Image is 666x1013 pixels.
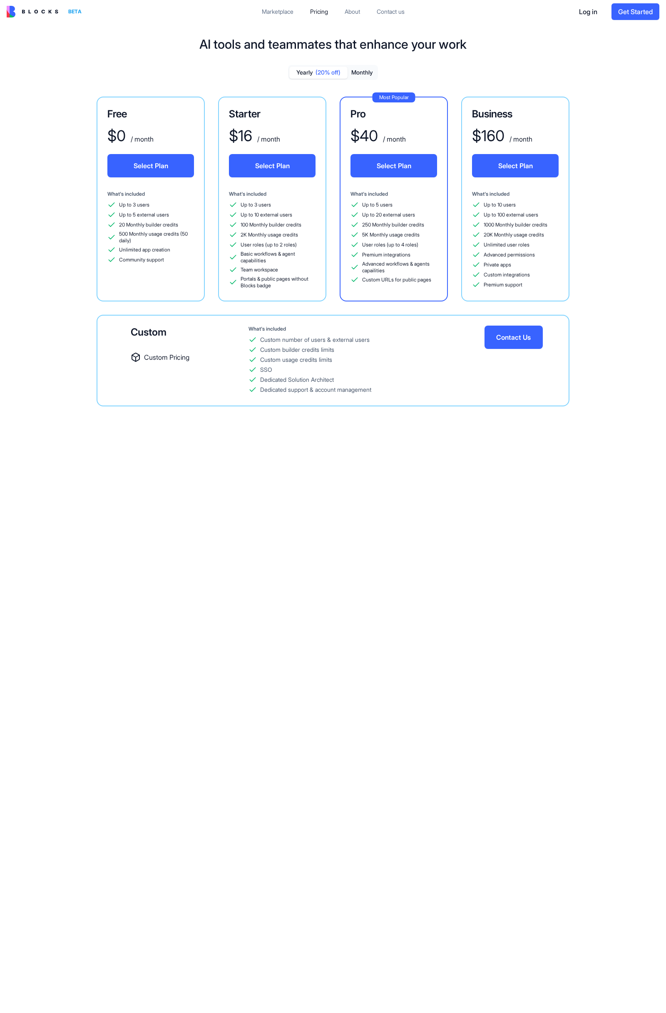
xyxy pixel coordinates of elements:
span: Up to 20 external users [362,212,415,218]
span: Up to 10 users [484,202,516,208]
a: About [338,4,367,19]
div: What's included [472,191,559,197]
span: Private apps [484,261,511,268]
span: Up to 5 users [362,202,393,208]
span: 500 Monthly usage credits (50 daily) [119,231,194,244]
div: / month [256,134,280,144]
button: Select Plan [350,154,437,177]
div: Dedicated Solution Architect [260,376,334,384]
span: (20% off) [316,68,340,77]
div: / month [508,134,532,144]
div: / month [129,134,154,144]
button: Get Started [611,3,659,20]
span: Community support [119,256,164,263]
div: Custom [131,326,249,339]
div: Custom number of users & external users [260,336,370,344]
div: BETA [65,6,85,17]
span: Up to 3 users [119,202,149,208]
a: Contact us [370,4,411,19]
span: Advanced workflows & agents capailities [362,261,437,274]
button: Yearly [289,67,348,79]
span: 20K Monthly usage credits [484,231,544,238]
span: Premium support [484,281,522,288]
div: $ 0 [107,127,126,144]
span: User roles (up to 4 roles) [362,241,418,248]
div: $ 16 [229,127,252,144]
div: SSO [260,366,272,374]
span: Unlimited user roles [484,241,529,248]
span: 250 Monthly builder credits [362,222,424,228]
span: Custom integrations [484,271,530,278]
div: What's included [350,191,437,197]
div: What's included [229,191,316,197]
div: Custom builder credits limits [260,346,334,354]
span: 5K Monthly usage credits [362,231,420,238]
span: 1000 Monthly builder credits [484,222,547,228]
div: What's included [249,326,484,332]
span: Up to 5 external users [119,212,169,218]
a: Pricing [303,4,335,19]
div: Contact us [377,7,405,16]
div: Custom usage credits limits [260,356,332,364]
div: / month [381,134,406,144]
span: Custom Pricing [144,352,189,362]
div: Dedicated support & account management [260,386,371,394]
button: Log in [572,3,605,20]
h3: Free [107,107,194,121]
span: Up to 3 users [241,202,271,208]
button: Contact Us [485,326,543,349]
span: 100 Monthly builder credits [241,222,301,228]
span: Advanced permissions [484,251,535,258]
span: User roles (up to 2 roles) [241,241,297,248]
div: About [345,7,360,16]
a: BETA [7,6,85,17]
h3: Pro [350,107,437,121]
div: $ 40 [350,127,378,144]
button: Select Plan [472,154,559,177]
span: 2K Monthly usage credits [241,231,298,238]
span: Basic workflows & agent capabilities [241,251,316,264]
div: Pricing [310,7,328,16]
button: Monthly [348,67,377,79]
div: What's included [107,191,194,197]
span: Portals & public pages without Blocks badge [241,276,316,289]
span: Up to 100 external users [484,212,538,218]
a: Marketplace [255,4,300,19]
span: 20 Monthly builder credits [119,222,178,228]
h1: AI tools and teammates that enhance your work [199,37,467,52]
span: Up to 10 external users [241,212,292,218]
div: Marketplace [262,7,293,16]
div: Most Popular [373,92,415,102]
button: Select Plan [229,154,316,177]
h3: Starter [229,107,316,121]
h3: Business [472,107,559,121]
span: Unlimited app creation [119,246,170,253]
div: $ 160 [472,127,504,144]
span: Custom URLs for public pages [362,276,431,283]
img: logo [7,6,58,17]
span: Premium integrations [362,251,410,258]
button: Select Plan [107,154,194,177]
span: Team workspace [241,266,278,273]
